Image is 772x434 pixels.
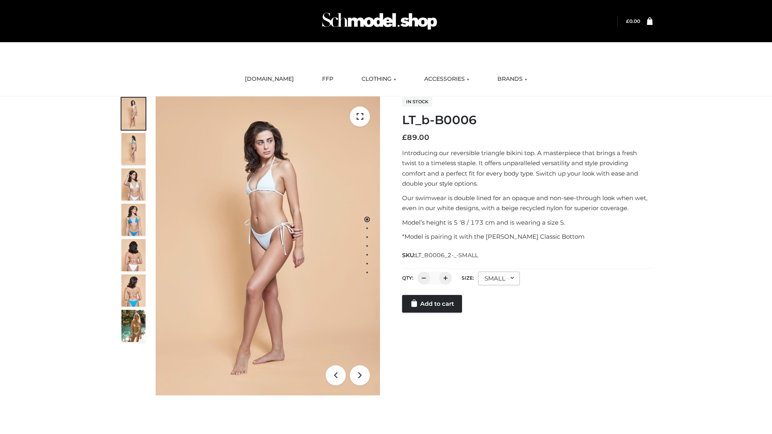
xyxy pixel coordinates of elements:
label: Size: [462,275,474,281]
bdi: 0.00 [626,18,640,24]
img: ArielClassicBikiniTop_CloudNine_AzureSky_OW114ECO_7-scaled.jpg [121,239,146,271]
a: £0.00 [626,18,640,24]
p: Model’s height is 5 ‘8 / 173 cm and is wearing a size S. [402,217,653,228]
img: Schmodel Admin 964 [319,5,440,37]
a: [DOMAIN_NAME] [239,70,300,88]
span: SKU: [402,250,479,260]
img: ArielClassicBikiniTop_CloudNine_AzureSky_OW114ECO_8-scaled.jpg [121,274,146,307]
img: ArielClassicBikiniTop_CloudNine_AzureSky_OW114ECO_1 [156,96,380,395]
span: In stock [402,97,432,106]
p: Our swimwear is double lined for an opaque and non-see-through look when wet, even in our white d... [402,193,653,213]
a: BRANDS [491,70,533,88]
p: Introducing our reversible triangle bikini top. A masterpiece that brings a fresh twist to a time... [402,148,653,189]
img: ArielClassicBikiniTop_CloudNine_AzureSky_OW114ECO_2-scaled.jpg [121,133,146,165]
div: SMALL [478,272,520,285]
span: £ [402,133,407,142]
img: ArielClassicBikiniTop_CloudNine_AzureSky_OW114ECO_1-scaled.jpg [121,98,146,130]
img: ArielClassicBikiniTop_CloudNine_AzureSky_OW114ECO_4-scaled.jpg [121,204,146,236]
a: FFP [316,70,339,88]
img: Arieltop_CloudNine_AzureSky2.jpg [121,310,146,342]
span: LT_B0006_2-_-SMALL [415,252,478,259]
span: £ [626,18,629,24]
a: CLOTHING [355,70,402,88]
label: QTY: [402,275,413,281]
h1: LT_b-B0006 [402,113,653,127]
a: ACCESSORIES [418,70,475,88]
a: Add to cart [402,295,462,313]
img: ArielClassicBikiniTop_CloudNine_AzureSky_OW114ECO_3-scaled.jpg [121,168,146,201]
bdi: 89.00 [402,133,429,142]
p: *Model is pairing it with the [PERSON_NAME] Classic Bottom [402,231,653,242]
